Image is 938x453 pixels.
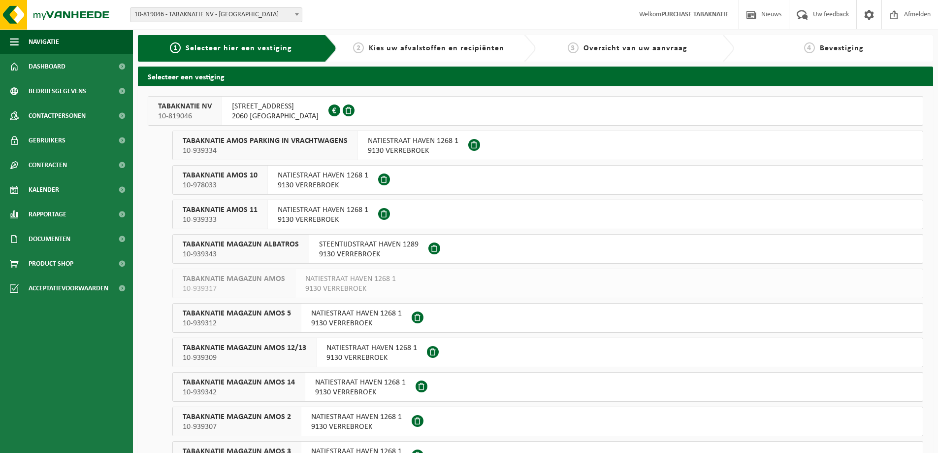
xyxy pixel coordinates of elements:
button: TABAKNATIE AMOS 11 10-939333 NATIESTRAAT HAVEN 1268 19130 VERREBROEK [172,200,923,229]
span: 10-939307 [183,422,291,432]
span: Kalender [29,177,59,202]
span: 9130 VERREBROEK [311,318,402,328]
span: Bedrijfsgegevens [29,79,86,104]
span: 9130 VERREBROEK [315,387,406,397]
span: Documenten [29,227,70,251]
button: TABAKNATIE MAGAZIJN AMOS 2 10-939307 NATIESTRAAT HAVEN 1268 19130 VERREBROEK [172,407,923,436]
button: TABAKNATIE AMOS PARKING IN VRACHTWAGENS 10-939334 NATIESTRAAT HAVEN 1268 19130 VERREBROEK [172,131,923,160]
span: 9130 VERREBROEK [278,180,368,190]
span: 10-939334 [183,146,348,156]
span: NATIESTRAAT HAVEN 1268 1 [311,309,402,318]
span: TABAKNATIE AMOS 10 [183,171,258,180]
span: TABAKNATIE MAGAZIJN AMOS 12/13 [183,343,306,353]
span: TABAKNATIE MAGAZIJN AMOS 2 [183,412,291,422]
button: TABAKNATIE MAGAZIJN AMOS 5 10-939312 NATIESTRAAT HAVEN 1268 19130 VERREBROEK [172,303,923,333]
span: Selecteer hier een vestiging [186,44,292,52]
span: Contactpersonen [29,104,86,128]
span: TABAKNATIE MAGAZIJN ALBATROS [183,240,299,249]
span: 10-978033 [183,180,258,190]
span: 10-939317 [183,284,285,294]
span: TABAKNATIE AMOS 11 [183,205,258,215]
span: 9130 VERREBROEK [311,422,402,432]
span: 10-939342 [183,387,295,397]
span: Dashboard [29,54,65,79]
span: TABAKNATIE AMOS PARKING IN VRACHTWAGENS [183,136,348,146]
span: NATIESTRAAT HAVEN 1268 1 [305,274,396,284]
span: NATIESTRAAT HAVEN 1268 1 [315,378,406,387]
h2: Selecteer een vestiging [138,67,933,86]
span: 2060 [GEOGRAPHIC_DATA] [232,111,319,121]
span: NATIESTRAAT HAVEN 1268 1 [278,205,368,215]
span: 4 [804,42,815,53]
span: NATIESTRAAT HAVEN 1268 1 [368,136,458,146]
span: 9130 VERREBROEK [305,284,396,294]
strong: PURCHASE TABAKNATIE [661,11,729,18]
span: Acceptatievoorwaarden [29,276,108,301]
button: TABAKNATIE AMOS 10 10-978033 NATIESTRAAT HAVEN 1268 19130 VERREBROEK [172,165,923,195]
span: NATIESTRAAT HAVEN 1268 1 [278,171,368,180]
span: 10-819046 - TABAKNATIE NV - ANTWERPEN [130,8,302,22]
span: TABAKNATIE NV [158,102,212,111]
span: 10-939343 [183,249,299,259]
span: Rapportage [29,202,66,227]
button: TABAKNATIE NV 10-819046 [STREET_ADDRESS]2060 [GEOGRAPHIC_DATA] [148,96,923,126]
span: Contracten [29,153,67,177]
span: TABAKNATIE MAGAZIJN AMOS 14 [183,378,295,387]
span: Kies uw afvalstoffen en recipiënten [369,44,504,52]
span: [STREET_ADDRESS] [232,102,319,111]
span: NATIESTRAAT HAVEN 1268 1 [311,412,402,422]
span: 3 [568,42,579,53]
span: 9130 VERREBROEK [326,353,417,363]
span: 10-939309 [183,353,306,363]
span: 1 [170,42,181,53]
span: 10-819046 - TABAKNATIE NV - ANTWERPEN [130,7,302,22]
span: 9130 VERREBROEK [319,249,419,259]
button: TABAKNATIE MAGAZIJN AMOS 14 10-939342 NATIESTRAAT HAVEN 1268 19130 VERREBROEK [172,372,923,402]
span: Bevestiging [820,44,864,52]
span: 9130 VERREBROEK [278,215,368,225]
span: Product Shop [29,251,73,276]
span: NATIESTRAAT HAVEN 1268 1 [326,343,417,353]
span: 9130 VERREBROEK [368,146,458,156]
span: TABAKNATIE MAGAZIJN AMOS [183,274,285,284]
span: 10-939312 [183,318,291,328]
span: STEENTIJDSTRAAT HAVEN 1289 [319,240,419,249]
span: 2 [353,42,364,53]
span: 10-819046 [158,111,212,121]
span: Overzicht van uw aanvraag [583,44,687,52]
button: TABAKNATIE MAGAZIJN ALBATROS 10-939343 STEENTIJDSTRAAT HAVEN 12899130 VERREBROEK [172,234,923,264]
span: Gebruikers [29,128,65,153]
span: 10-939333 [183,215,258,225]
span: Navigatie [29,30,59,54]
span: TABAKNATIE MAGAZIJN AMOS 5 [183,309,291,318]
button: TABAKNATIE MAGAZIJN AMOS 12/13 10-939309 NATIESTRAAT HAVEN 1268 19130 VERREBROEK [172,338,923,367]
